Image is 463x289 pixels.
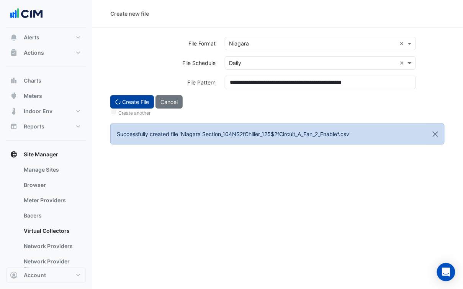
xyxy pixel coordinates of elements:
[18,254,86,277] a: Network Provider Plans
[10,49,18,57] app-icon: Actions
[24,77,41,84] span: Charts
[155,95,183,109] button: Cancel
[437,263,455,281] div: Open Intercom Messenger
[18,208,86,223] a: Bacers
[6,30,86,45] button: Alerts
[18,177,86,193] a: Browser
[110,10,149,18] div: Create new file
[18,193,86,208] a: Meter Providers
[10,123,18,130] app-icon: Reports
[6,268,86,283] button: Account
[24,49,44,57] span: Actions
[399,39,406,47] span: Clear
[182,56,216,70] label: File Schedule
[24,123,44,130] span: Reports
[24,107,52,115] span: Indoor Env
[6,45,86,60] button: Actions
[10,92,18,100] app-icon: Meters
[6,147,86,162] button: Site Manager
[188,37,216,50] label: File Format
[18,162,86,177] a: Manage Sites
[399,59,406,67] span: Clear
[18,223,86,239] a: Virtual Collectors
[187,76,216,89] label: File Pattern
[24,151,58,158] span: Site Manager
[18,239,86,254] a: Network Providers
[6,88,86,104] button: Meters
[427,124,444,144] button: Close
[24,92,42,100] span: Meters
[10,107,18,115] app-icon: Indoor Env
[110,123,445,144] ngb-alert: Successfully created file 'Niagara Section_104N$2fChiller_125$2fCircuit_A_Fan_2_Enable*.csv'
[9,6,44,21] img: Company Logo
[24,34,39,41] span: Alerts
[6,119,86,134] button: Reports
[6,73,86,88] button: Charts
[10,34,18,41] app-icon: Alerts
[24,271,46,279] span: Account
[6,104,86,119] button: Indoor Env
[10,151,18,158] app-icon: Site Manager
[110,95,154,109] button: Create File
[10,77,18,84] app-icon: Charts
[118,110,151,117] label: Create another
